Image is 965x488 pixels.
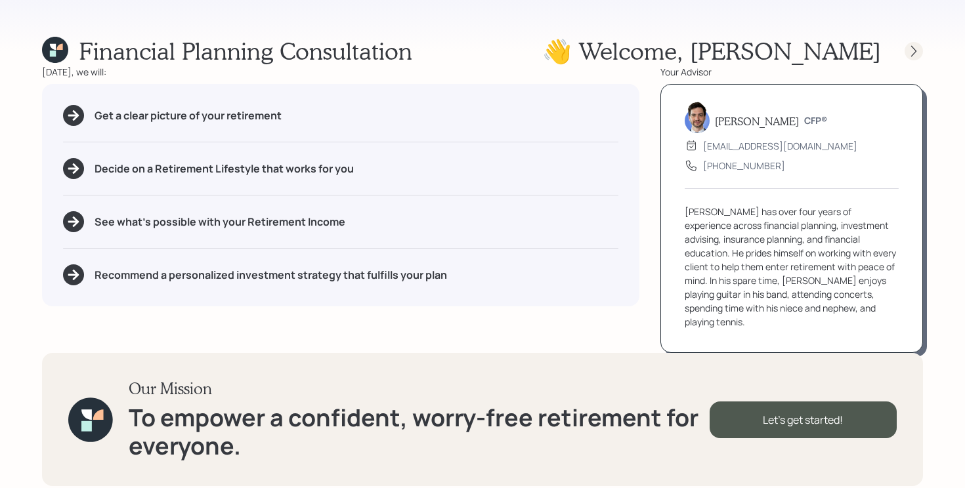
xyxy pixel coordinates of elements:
[95,216,345,228] h5: See what's possible with your Retirement Income
[685,102,710,133] img: jonah-coleman-headshot.png
[685,205,899,329] div: [PERSON_NAME] has over four years of experience across financial planning, investment advising, i...
[79,37,412,65] h1: Financial Planning Consultation
[703,159,785,173] div: [PHONE_NUMBER]
[703,139,857,153] div: [EMAIL_ADDRESS][DOMAIN_NAME]
[95,269,447,281] h5: Recommend a personalized investment strategy that fulfills your plan
[95,163,354,175] h5: Decide on a Retirement Lifestyle that works for you
[129,403,710,460] h1: To empower a confident, worry-free retirement for everyone.
[660,65,923,79] div: Your Advisor
[715,115,799,127] h5: [PERSON_NAME]
[42,65,639,79] div: [DATE], we will:
[710,401,897,438] div: Let's get started!
[95,110,282,122] h5: Get a clear picture of your retirement
[129,379,710,398] h3: Our Mission
[804,115,827,127] h6: CFP®
[542,37,881,65] h1: 👋 Welcome , [PERSON_NAME]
